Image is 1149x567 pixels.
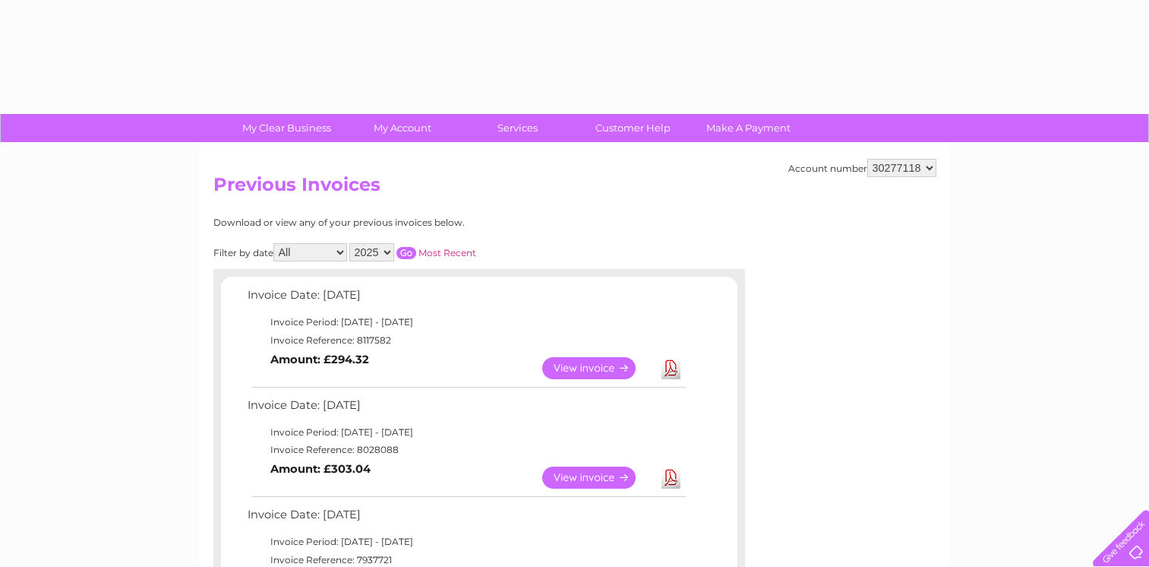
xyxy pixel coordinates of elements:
td: Invoice Period: [DATE] - [DATE] [244,533,688,551]
td: Invoice Date: [DATE] [244,505,688,533]
h2: Previous Invoices [213,174,936,203]
b: Amount: £294.32 [270,353,369,366]
td: Invoice Period: [DATE] - [DATE] [244,423,688,442]
a: View [542,357,654,379]
a: Most Recent [418,247,476,258]
a: Services [455,114,580,142]
div: Account number [788,159,936,177]
div: Download or view any of your previous invoices below. [213,217,612,228]
a: Download [661,357,680,379]
div: Filter by date [213,243,612,261]
td: Invoice Reference: 8028088 [244,441,688,459]
a: My Account [339,114,465,142]
td: Invoice Period: [DATE] - [DATE] [244,313,688,331]
b: Amount: £303.04 [270,462,371,476]
a: Customer Help [570,114,696,142]
a: My Clear Business [224,114,349,142]
a: Make A Payment [686,114,811,142]
a: Download [661,467,680,489]
td: Invoice Date: [DATE] [244,285,688,313]
a: View [542,467,654,489]
td: Invoice Reference: 8117582 [244,331,688,350]
td: Invoice Date: [DATE] [244,395,688,423]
